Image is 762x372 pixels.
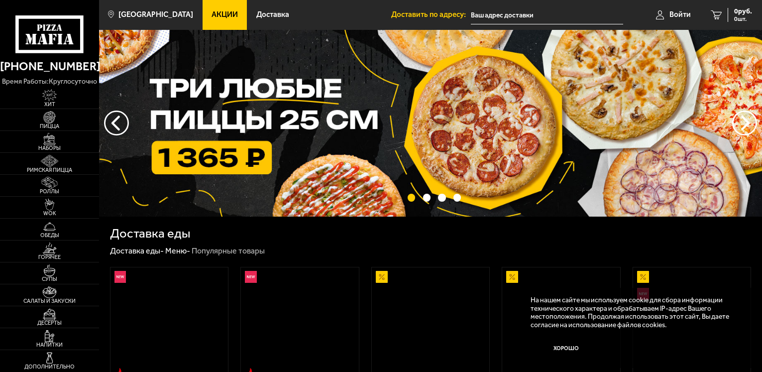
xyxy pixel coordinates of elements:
[408,194,415,201] button: точки переключения
[245,271,257,283] img: Новинка
[669,11,691,18] span: Войти
[531,296,737,329] p: На нашем сайте мы используем cookie для сбора информации технического характера и обрабатываем IP...
[165,246,190,255] a: Меню-
[114,271,126,283] img: Новинка
[256,11,289,18] span: Доставка
[453,194,461,201] button: точки переключения
[110,227,190,240] h1: Доставка еды
[104,111,129,135] button: следующий
[471,6,623,24] input: Ваш адрес доставки
[118,11,193,18] span: [GEOGRAPHIC_DATA]
[732,111,757,135] button: предыдущий
[376,271,388,283] img: Акционный
[423,194,431,201] button: точки переключения
[212,11,238,18] span: Акции
[637,271,649,283] img: Акционный
[734,8,752,15] span: 0 руб.
[192,246,265,256] div: Популярные товары
[734,16,752,22] span: 0 шт.
[438,194,445,201] button: точки переключения
[531,337,602,361] button: Хорошо
[506,271,518,283] img: Акционный
[391,11,471,18] span: Доставить по адресу:
[110,246,164,255] a: Доставка еды-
